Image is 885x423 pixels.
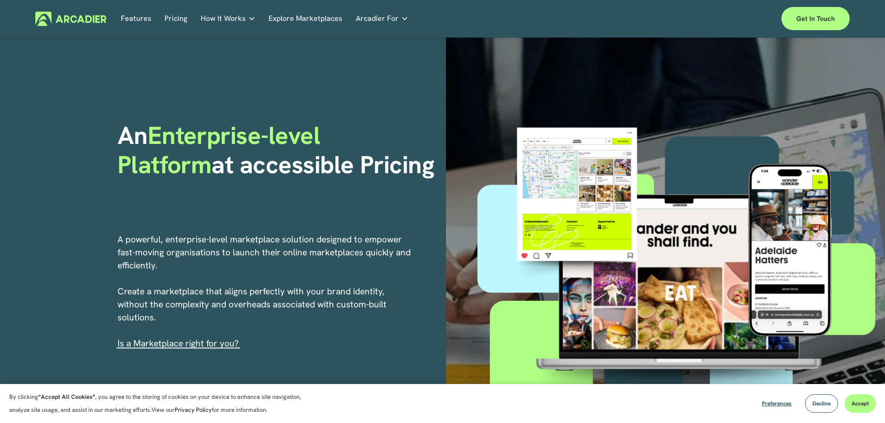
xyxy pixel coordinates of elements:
[356,12,399,25] span: Arcadier For
[118,119,327,180] span: Enterprise-level Platform
[38,393,95,401] strong: “Accept All Cookies”
[35,12,106,26] img: Arcadier
[118,233,412,350] p: A powerful, enterprise-level marketplace solution designed to empower fast-moving organisations t...
[9,390,311,416] p: By clicking , you agree to the storing of cookies on your device to enhance site navigation, anal...
[755,394,799,413] button: Preferences
[201,12,246,25] span: How It Works
[781,7,850,30] a: Get in touch
[762,400,792,407] span: Preferences
[175,406,212,414] a: Privacy Policy
[356,12,408,26] a: folder dropdown
[120,338,239,349] a: s a Marketplace right for you?
[201,12,256,26] a: folder dropdown
[852,400,869,407] span: Accept
[118,338,239,349] span: I
[805,394,838,413] button: Decline
[845,394,876,413] button: Accept
[269,12,342,26] a: Explore Marketplaces
[164,12,187,26] a: Pricing
[813,400,831,407] span: Decline
[118,121,439,179] h1: An at accessible Pricing
[121,12,151,26] a: Features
